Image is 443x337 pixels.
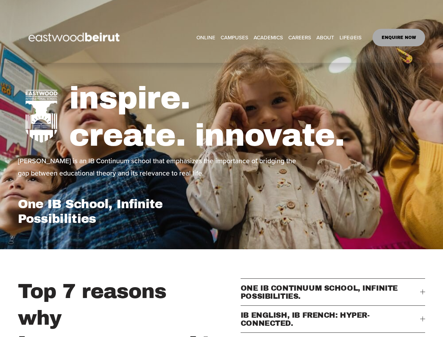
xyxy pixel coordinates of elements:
a: folder dropdown [254,32,283,43]
h1: One IB School, Infinite Possibilities [18,197,220,226]
a: ONLINE [196,32,215,43]
p: [PERSON_NAME] is an IB Continuum school that emphasizes the importance of bridging the gap betwee... [18,155,306,179]
span: LIFE@EIS [340,33,362,42]
a: CAREERS [288,32,311,43]
span: ABOUT [316,33,334,42]
a: folder dropdown [316,32,334,43]
button: ONE IB CONTINUUM SCHOOL, INFINITE POSSIBILITIES. [241,279,425,305]
img: EastwoodIS Global Site [18,20,132,55]
span: CAMPUSES [221,33,248,42]
span: IB ENGLISH, IB FRENCH: HYPER-CONNECTED. [241,311,421,327]
h1: inspire. create. innovate. [69,80,425,154]
a: ENQUIRE NOW [372,29,425,46]
span: ONE IB CONTINUUM SCHOOL, INFINITE POSSIBILITIES. [241,284,421,300]
a: folder dropdown [221,32,248,43]
a: folder dropdown [340,32,362,43]
span: ACADEMICS [254,33,283,42]
button: IB ENGLISH, IB FRENCH: HYPER-CONNECTED. [241,306,425,332]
